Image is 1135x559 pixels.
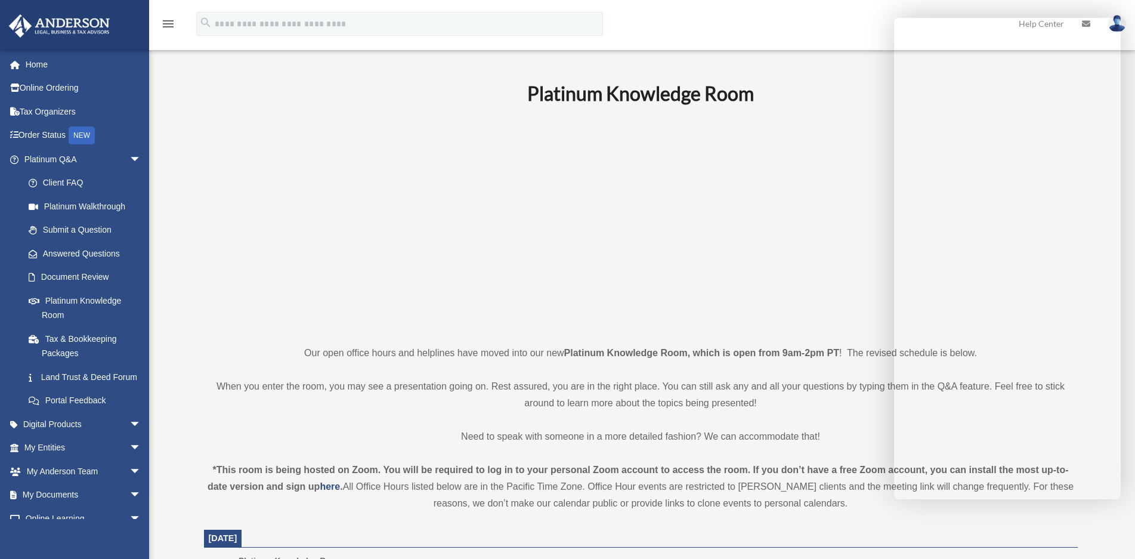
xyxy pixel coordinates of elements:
[17,171,159,195] a: Client FAQ
[129,147,153,172] span: arrow_drop_down
[8,436,159,460] a: My Entitiesarrow_drop_down
[129,507,153,531] span: arrow_drop_down
[204,345,1078,362] p: Our open office hours and helplines have moved into our new ! The revised schedule is below.
[161,17,175,31] i: menu
[208,465,1069,492] strong: *This room is being hosted on Zoom. You will be required to log in to your personal Zoom account ...
[69,126,95,144] div: NEW
[17,194,159,218] a: Platinum Walkthrough
[8,483,159,507] a: My Documentsarrow_drop_down
[129,412,153,437] span: arrow_drop_down
[462,121,819,323] iframe: 231110_Toby_KnowledgeRoom
[17,242,159,265] a: Answered Questions
[527,82,754,105] b: Platinum Knowledge Room
[129,483,153,508] span: arrow_drop_down
[8,76,159,100] a: Online Ordering
[8,123,159,148] a: Order StatusNEW
[209,533,237,543] span: [DATE]
[1108,15,1126,32] img: User Pic
[8,100,159,123] a: Tax Organizers
[8,52,159,76] a: Home
[564,348,839,358] strong: Platinum Knowledge Room, which is open from 9am-2pm PT
[894,18,1121,499] iframe: Chat Window
[17,327,159,365] a: Tax & Bookkeeping Packages
[129,459,153,484] span: arrow_drop_down
[161,21,175,31] a: menu
[17,365,159,389] a: Land Trust & Deed Forum
[204,462,1078,512] div: All Office Hours listed below are in the Pacific Time Zone. Office Hour events are restricted to ...
[199,16,212,29] i: search
[204,428,1078,445] p: Need to speak with someone in a more detailed fashion? We can accommodate that!
[8,412,159,436] a: Digital Productsarrow_drop_down
[8,459,159,483] a: My Anderson Teamarrow_drop_down
[5,14,113,38] img: Anderson Advisors Platinum Portal
[129,436,153,461] span: arrow_drop_down
[17,218,159,242] a: Submit a Question
[340,481,342,492] strong: .
[17,389,159,413] a: Portal Feedback
[204,378,1078,412] p: When you enter the room, you may see a presentation going on. Rest assured, you are in the right ...
[320,481,340,492] a: here
[8,147,159,171] a: Platinum Q&Aarrow_drop_down
[17,289,153,327] a: Platinum Knowledge Room
[8,507,159,530] a: Online Learningarrow_drop_down
[17,265,159,289] a: Document Review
